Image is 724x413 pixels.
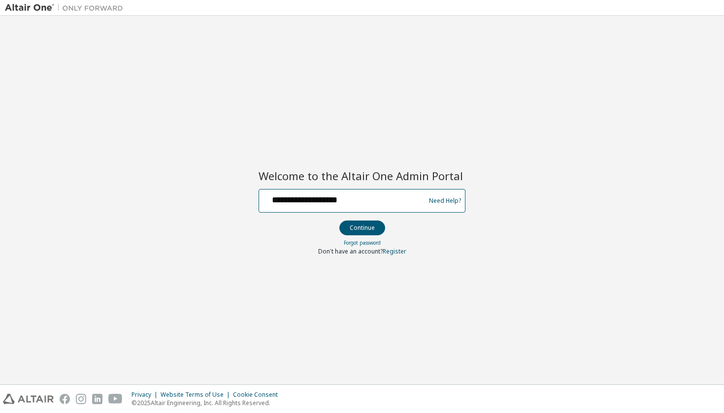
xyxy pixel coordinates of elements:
[259,169,465,183] h2: Welcome to the Altair One Admin Portal
[344,239,381,246] a: Forgot password
[161,391,233,399] div: Website Terms of Use
[5,3,128,13] img: Altair One
[233,391,284,399] div: Cookie Consent
[60,394,70,404] img: facebook.svg
[3,394,54,404] img: altair_logo.svg
[92,394,102,404] img: linkedin.svg
[339,221,385,235] button: Continue
[383,247,406,255] a: Register
[318,247,383,255] span: Don't have an account?
[132,391,161,399] div: Privacy
[132,399,284,407] p: © 2025 Altair Engineering, Inc. All Rights Reserved.
[76,394,86,404] img: instagram.svg
[108,394,123,404] img: youtube.svg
